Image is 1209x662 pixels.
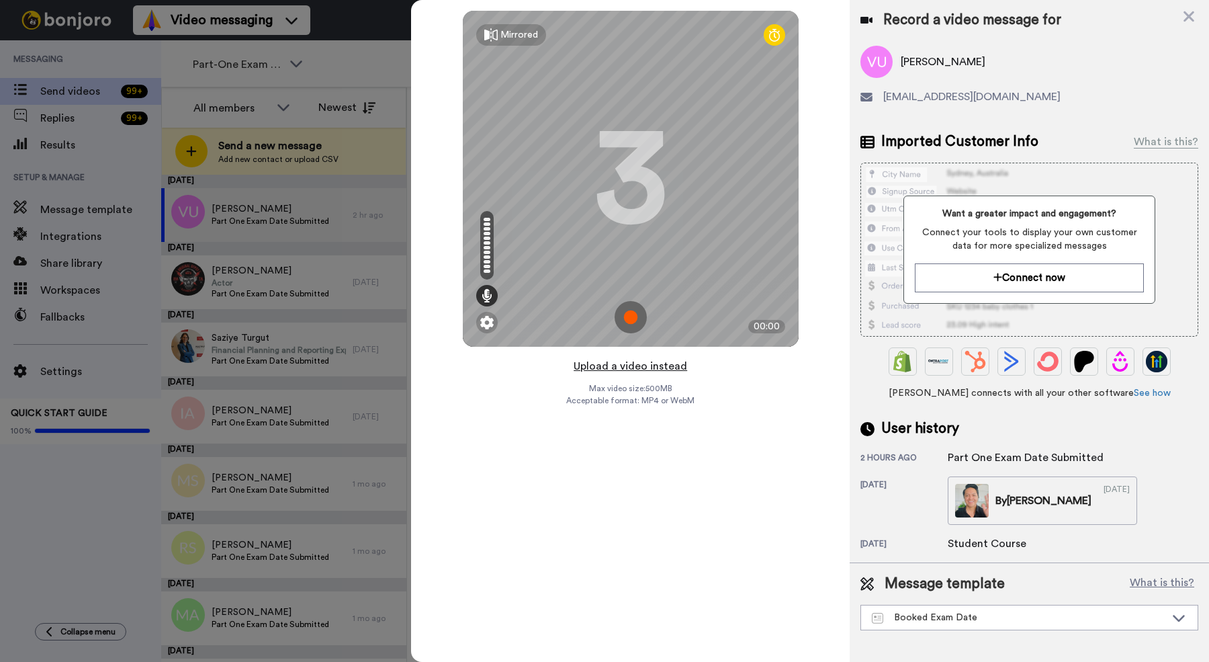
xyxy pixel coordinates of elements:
[883,89,1061,105] span: [EMAIL_ADDRESS][DOMAIN_NAME]
[928,351,950,372] img: Ontraport
[915,207,1144,220] span: Want a greater impact and engagement?
[872,613,883,624] img: Message-temps.svg
[948,450,1104,466] div: Part One Exam Date Submitted
[885,574,1005,594] span: Message template
[872,611,1165,624] div: Booked Exam Date
[915,263,1144,292] button: Connect now
[570,358,691,375] button: Upload a video instead
[881,132,1038,152] span: Imported Customer Info
[1104,484,1130,518] div: [DATE]
[860,386,1198,400] span: [PERSON_NAME] connects with all your other software
[1073,351,1095,372] img: Patreon
[965,351,986,372] img: Hubspot
[1146,351,1167,372] img: GoHighLevel
[948,536,1026,552] div: Student Course
[1037,351,1059,372] img: ConvertKit
[1134,134,1198,150] div: What is this?
[915,226,1144,253] span: Connect your tools to display your own customer data for more specialized messages
[860,538,948,552] div: [DATE]
[566,395,695,406] span: Acceptable format: MP4 or WebM
[1110,351,1131,372] img: Drip
[860,452,948,466] div: 2 hours ago
[594,128,668,229] div: 3
[480,316,494,329] img: ic_gear.svg
[615,301,647,333] img: ic_record_start.svg
[1134,388,1171,398] a: See how
[748,320,785,333] div: 00:00
[1126,574,1198,594] button: What is this?
[589,383,672,394] span: Max video size: 500 MB
[881,419,959,439] span: User history
[892,351,913,372] img: Shopify
[948,477,1137,525] a: By[PERSON_NAME][DATE]
[860,479,948,525] div: [DATE]
[1001,351,1022,372] img: ActiveCampaign
[955,484,989,518] img: 5d6493f2-4e99-4524-901c-5748d7118cb6-thumb.jpg
[995,493,1091,509] div: By [PERSON_NAME]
